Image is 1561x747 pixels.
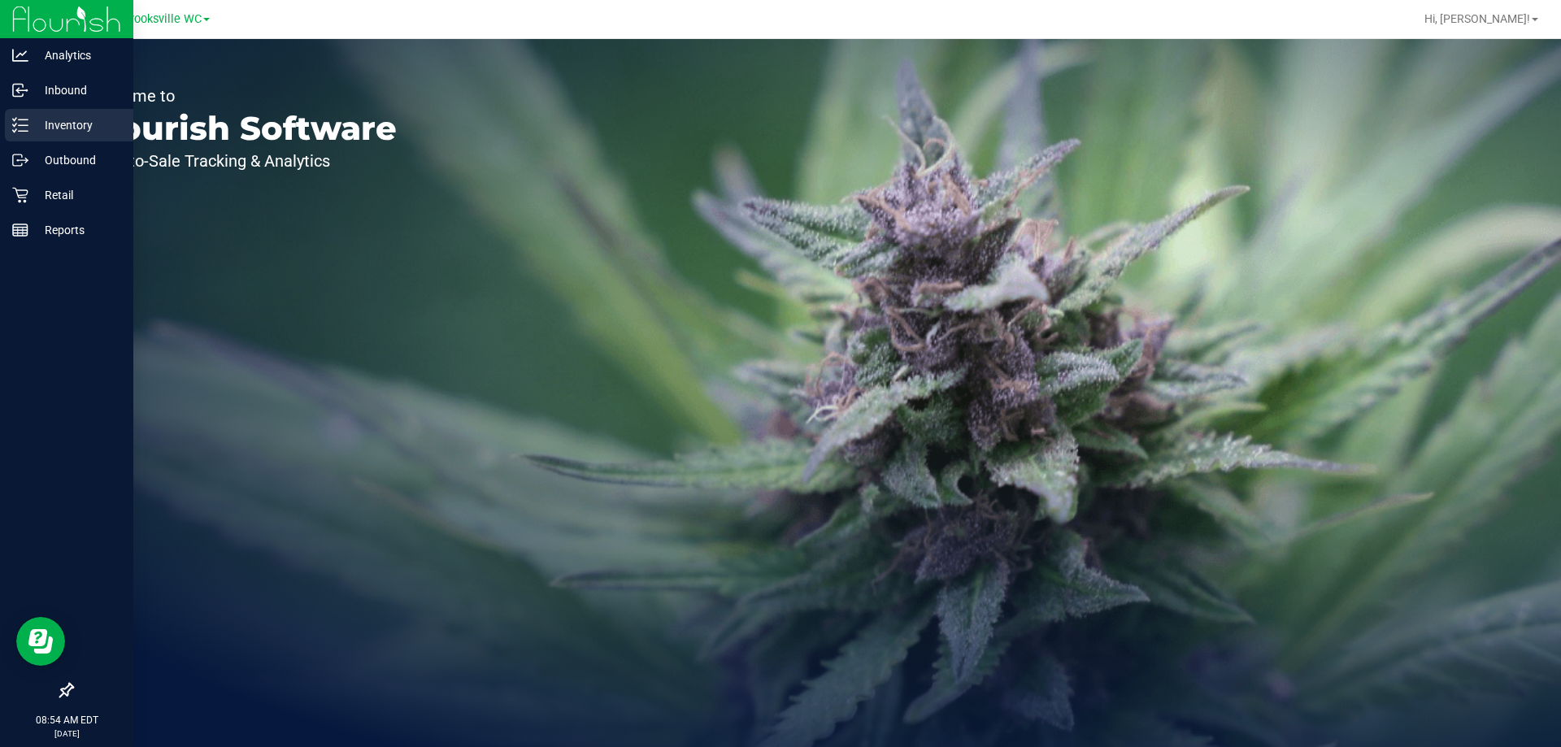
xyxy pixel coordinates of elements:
[28,115,126,135] p: Inventory
[88,112,397,145] p: Flourish Software
[12,47,28,63] inline-svg: Analytics
[1424,12,1530,25] span: Hi, [PERSON_NAME]!
[7,713,126,727] p: 08:54 AM EDT
[28,46,126,65] p: Analytics
[7,727,126,740] p: [DATE]
[12,117,28,133] inline-svg: Inventory
[12,152,28,168] inline-svg: Outbound
[12,82,28,98] inline-svg: Inbound
[28,80,126,100] p: Inbound
[12,187,28,203] inline-svg: Retail
[16,617,65,666] iframe: Resource center
[88,88,397,104] p: Welcome to
[28,150,126,170] p: Outbound
[123,12,202,26] span: Brooksville WC
[28,220,126,240] p: Reports
[88,153,397,169] p: Seed-to-Sale Tracking & Analytics
[28,185,126,205] p: Retail
[12,222,28,238] inline-svg: Reports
